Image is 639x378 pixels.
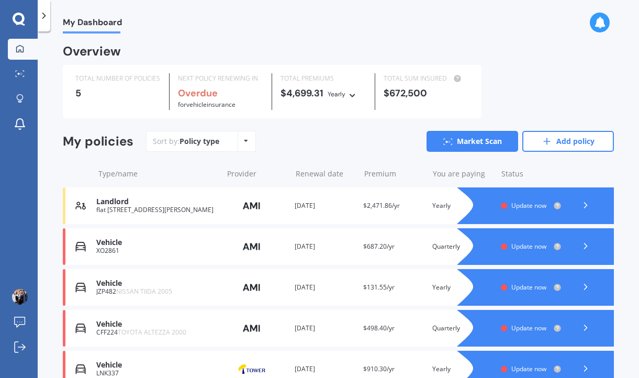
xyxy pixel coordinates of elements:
[75,88,161,98] div: 5
[226,277,278,297] img: AMI
[511,324,546,332] span: Update now
[96,279,217,288] div: Vehicle
[227,169,287,179] div: Provider
[96,329,217,336] div: CFF224
[63,17,122,31] span: My Dashboard
[432,364,493,374] div: Yearly
[363,324,395,332] span: $498.40/yr
[226,318,278,338] img: AMI
[522,131,614,152] a: Add policy
[96,247,217,254] div: XO2861
[295,323,355,333] div: [DATE]
[96,320,217,329] div: Vehicle
[178,87,218,99] b: Overdue
[432,282,493,293] div: Yearly
[75,201,86,211] img: Landlord
[296,169,356,179] div: Renewal date
[511,242,546,251] span: Update now
[75,323,86,333] img: Vehicle
[96,288,217,295] div: JZP482
[96,370,217,377] div: LNK337
[178,100,236,109] span: for Vehicle insurance
[281,73,366,84] div: TOTAL PREMIUMS
[432,241,493,252] div: Quarterly
[511,201,546,210] span: Update now
[178,73,263,84] div: NEXT POLICY RENEWING IN
[427,131,518,152] a: Market Scan
[328,89,345,99] div: Yearly
[281,88,366,99] div: $4,699.31
[295,282,355,293] div: [DATE]
[226,237,278,257] img: AMI
[226,196,278,216] img: AMI
[180,136,219,147] div: Policy type
[295,241,355,252] div: [DATE]
[363,364,395,373] span: $910.30/yr
[75,364,86,374] img: Vehicle
[116,287,172,296] span: NISSAN TIIDA 2005
[295,364,355,374] div: [DATE]
[364,169,424,179] div: Premium
[63,134,133,149] div: My policies
[363,201,400,210] span: $2,471.86/yr
[295,201,355,211] div: [DATE]
[96,197,217,206] div: Landlord
[96,206,217,214] div: flat [STREET_ADDRESS][PERSON_NAME]
[12,289,28,305] img: picture
[432,201,493,211] div: Yearly
[118,328,186,337] span: TOYOTA ALTEZZA 2000
[501,169,562,179] div: Status
[384,73,469,84] div: TOTAL SUM INSURED
[98,169,219,179] div: Type/name
[96,361,217,370] div: Vehicle
[433,169,493,179] div: You are paying
[75,282,86,293] img: Vehicle
[75,73,161,84] div: TOTAL NUMBER OF POLICIES
[511,364,546,373] span: Update now
[96,238,217,247] div: Vehicle
[432,323,493,333] div: Quarterly
[153,136,219,147] div: Sort by:
[63,46,121,57] div: Overview
[384,88,469,98] div: $672,500
[511,283,546,292] span: Update now
[363,283,395,292] span: $131.55/yr
[363,242,395,251] span: $687.20/yr
[75,241,86,252] img: Vehicle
